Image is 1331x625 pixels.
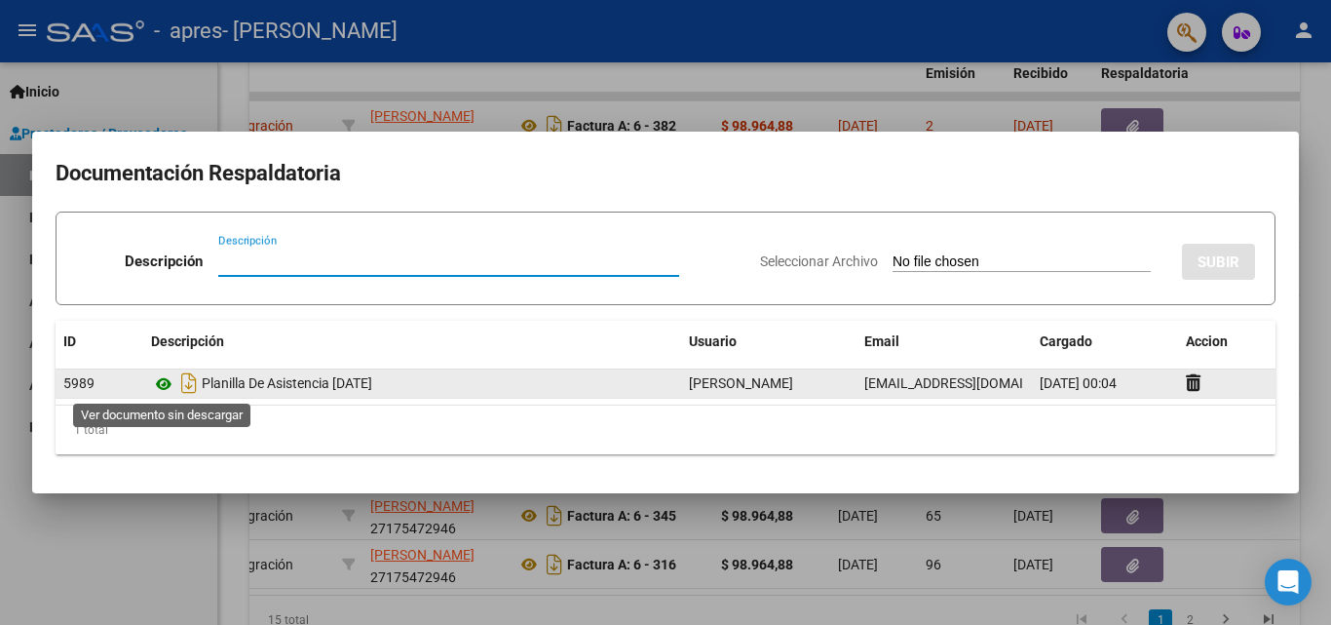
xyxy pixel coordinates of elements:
datatable-header-cell: Descripción [143,321,681,363]
span: 5989 [63,375,95,391]
span: Accion [1186,333,1228,349]
span: ID [63,333,76,349]
div: Open Intercom Messenger [1265,559,1312,605]
datatable-header-cell: Accion [1178,321,1275,363]
i: Descargar documento [176,368,202,399]
span: Cargado [1040,333,1092,349]
span: [DATE] 00:04 [1040,375,1117,391]
span: Email [864,333,899,349]
span: [PERSON_NAME] [689,375,793,391]
h2: Documentación Respaldatoria [56,155,1275,192]
datatable-header-cell: Email [856,321,1032,363]
button: SUBIR [1182,244,1255,280]
span: Descripción [151,333,224,349]
div: Planilla De Asistencia [DATE] [151,368,673,399]
span: Seleccionar Archivo [760,254,878,269]
div: 1 total [56,406,1275,454]
span: Usuario [689,333,737,349]
datatable-header-cell: Usuario [681,321,856,363]
datatable-header-cell: ID [56,321,143,363]
span: SUBIR [1198,254,1239,271]
p: Descripción [125,251,203,273]
datatable-header-cell: Cargado [1032,321,1178,363]
span: [EMAIL_ADDRESS][DOMAIN_NAME] [864,375,1081,391]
